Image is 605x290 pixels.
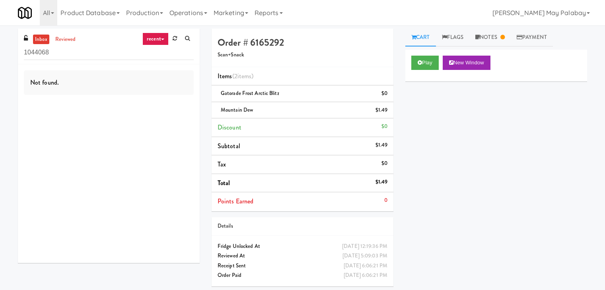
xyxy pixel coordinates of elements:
[218,251,387,261] div: Reviewed At
[33,35,49,44] a: inbox
[375,105,388,115] div: $1.49
[24,45,194,60] input: Search vision orders
[218,72,253,81] span: Items
[218,141,240,151] span: Subtotal
[511,29,553,46] a: Payment
[218,123,241,132] span: Discount
[381,159,387,168] div: $0
[342,242,387,251] div: [DATE] 12:19:36 PM
[443,56,490,70] button: New Window
[142,33,169,45] a: recent
[232,72,254,81] span: (2 )
[218,221,387,231] div: Details
[384,195,387,205] div: 0
[18,6,32,20] img: Micromart
[469,29,511,46] a: Notes
[218,197,253,206] span: Points Earned
[30,78,59,87] span: Not found.
[218,52,387,58] h5: Scan+Snack
[218,242,387,251] div: Fridge Unlocked At
[405,29,436,46] a: Cart
[375,140,388,150] div: $1.49
[218,271,387,280] div: Order Paid
[218,178,230,188] span: Total
[375,177,388,187] div: $1.49
[344,261,387,271] div: [DATE] 6:06:21 PM
[344,271,387,280] div: [DATE] 6:06:21 PM
[381,122,387,131] div: $0
[53,35,78,44] a: reviewed
[221,106,253,114] span: Mountain Dew
[218,160,226,169] span: Tax
[237,72,252,81] ng-pluralize: items
[218,261,387,271] div: Receipt Sent
[342,251,387,261] div: [DATE] 5:09:03 PM
[218,37,387,48] h4: Order # 6165292
[381,89,387,99] div: $0
[436,29,470,46] a: Flags
[221,89,279,97] span: Gatorade Frost Arctic Blitz
[411,56,439,70] button: Play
